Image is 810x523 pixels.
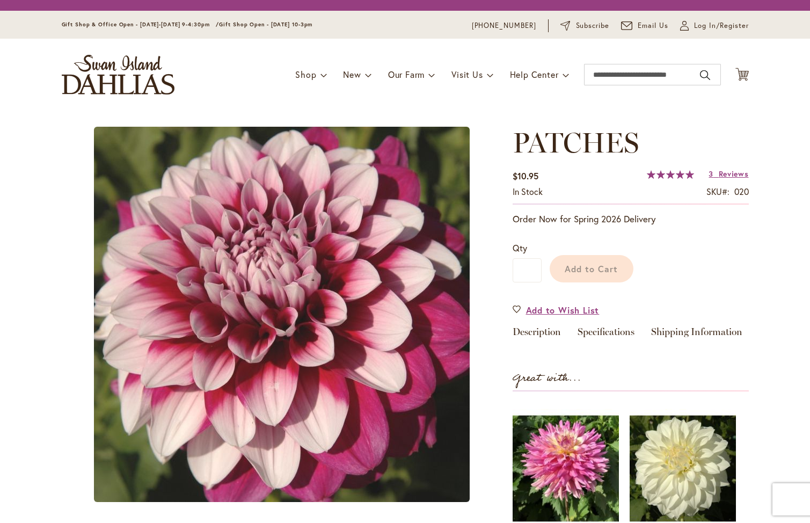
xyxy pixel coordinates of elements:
span: $10.95 [513,170,538,181]
a: Email Us [621,20,668,31]
span: Gift Shop Open - [DATE] 10-3pm [219,21,312,28]
a: Specifications [578,327,634,343]
span: PATCHES [513,126,639,159]
div: 020 [734,186,749,198]
a: Description [513,327,561,343]
strong: Great with... [513,369,581,387]
a: Log In/Register [680,20,749,31]
span: Shop [295,69,316,80]
div: Availability [513,186,543,198]
a: Shipping Information [651,327,742,343]
span: Our Farm [388,69,425,80]
span: New [343,69,361,80]
span: Help Center [510,69,559,80]
span: In stock [513,186,543,197]
div: Detailed Product Info [513,327,749,343]
a: Add to Wish List [513,304,600,316]
button: Search [700,67,710,84]
p: Order Now for Spring 2026 Delivery [513,213,749,226]
span: Email Us [638,20,668,31]
a: store logo [62,55,174,95]
img: main product photo [94,127,470,502]
span: 3 [709,169,713,179]
span: Add to Wish List [526,304,600,316]
span: Gift Shop & Office Open - [DATE]-[DATE] 9-4:30pm / [62,21,220,28]
a: 3 Reviews [709,169,748,179]
a: Subscribe [560,20,609,31]
span: Qty [513,242,527,253]
a: [PHONE_NUMBER] [472,20,537,31]
span: Subscribe [576,20,610,31]
span: Log In/Register [694,20,749,31]
span: Visit Us [451,69,483,80]
div: 100% [647,170,694,179]
strong: SKU [706,186,729,197]
span: Reviews [719,169,749,179]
